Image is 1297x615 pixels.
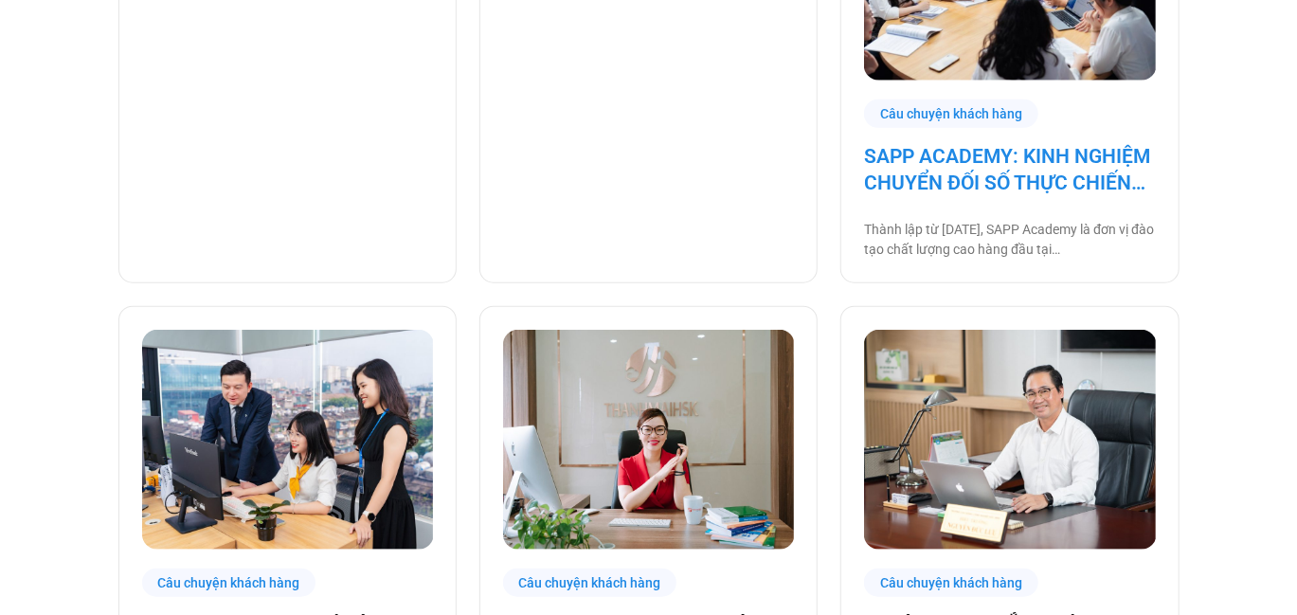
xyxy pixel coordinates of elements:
[864,99,1038,129] div: Câu chuyện khách hàng
[503,330,795,549] img: Thanh Mai HSK chuyển đổi số cùng base
[864,143,1155,196] a: SAPP ACADEMY: KINH NGHIỆM CHUYỂN ĐỐI SỐ THỰC CHIẾN TỪ TƯ DUY QUẢN TRỊ VỮNG
[142,569,316,598] div: Câu chuyện khách hàng
[503,569,677,598] div: Câu chuyện khách hàng
[864,220,1155,260] p: Thành lập từ [DATE], SAPP Academy là đơn vị đào tạo chất lượng cao hàng đầu tại [GEOGRAPHIC_DATA]...
[864,330,1156,549] img: bci-chuyen-doi-so
[503,330,794,549] a: Thanh Mai HSK chuyển đổi số cùng base
[864,569,1038,598] div: Câu chuyện khách hàng
[864,330,1155,549] a: bci-chuyen-doi-so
